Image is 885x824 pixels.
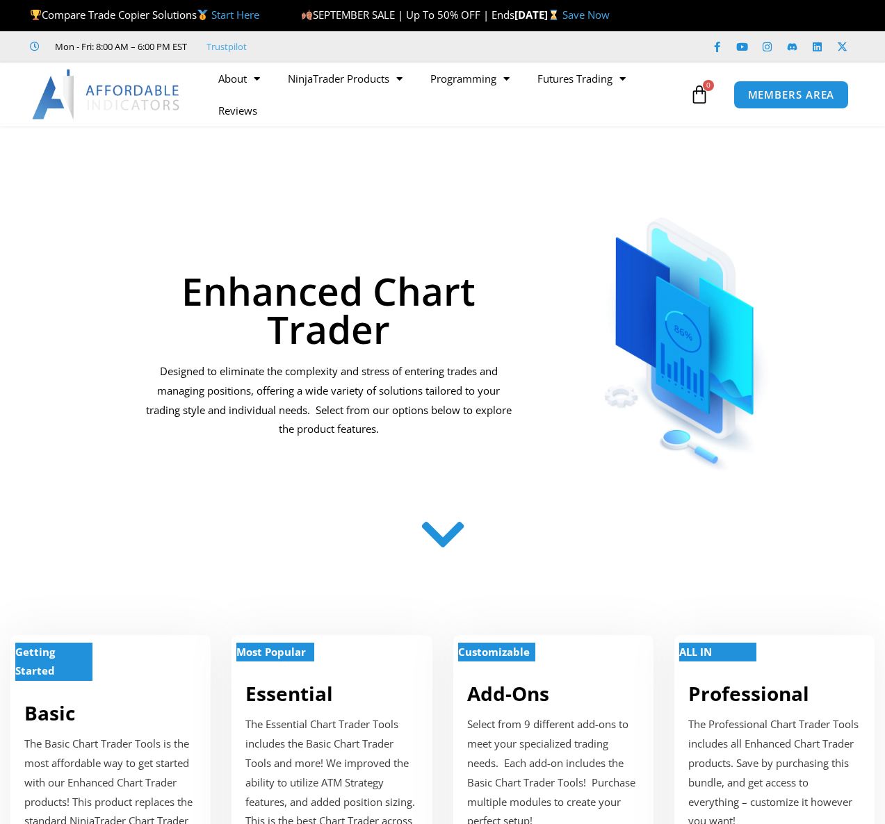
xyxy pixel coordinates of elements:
[301,8,514,22] span: SEPTEMBER SALE | Up To 50% OFF | Ends
[145,362,512,439] p: Designed to eliminate the complexity and stress of entering trades and managing positions, offeri...
[703,80,714,91] span: 0
[24,700,75,726] a: Basic
[549,10,559,20] img: ⌛
[274,63,416,94] a: NinjaTrader Products
[30,8,259,22] span: Compare Trade Copier Solutions
[514,8,562,22] strong: [DATE]
[204,63,274,94] a: About
[211,8,259,22] a: Start Here
[302,10,312,20] img: 🍂
[204,63,685,126] nav: Menu
[31,10,41,20] img: 🏆
[245,680,333,707] a: Essential
[562,8,610,22] a: Save Now
[733,81,850,109] a: MEMBERS AREA
[32,69,181,120] img: LogoAI | Affordable Indicators – NinjaTrader
[204,94,271,126] a: Reviews
[416,63,523,94] a: Programming
[458,645,530,659] strong: Customizable
[679,645,712,659] strong: ALL IN
[748,90,835,100] span: MEMBERS AREA
[669,74,730,115] a: 0
[523,63,640,94] a: Futures Trading
[688,680,809,707] a: Professional
[206,38,247,55] a: Trustpilot
[467,680,549,707] a: Add-Ons
[197,10,208,20] img: 🥇
[15,645,55,678] strong: Getting Started
[51,38,187,55] span: Mon - Fri: 8:00 AM – 6:00 PM EST
[145,272,512,348] h1: Enhanced Chart Trader
[236,645,306,659] strong: Most Popular
[566,189,806,475] img: ChartTrader | Affordable Indicators – NinjaTrader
